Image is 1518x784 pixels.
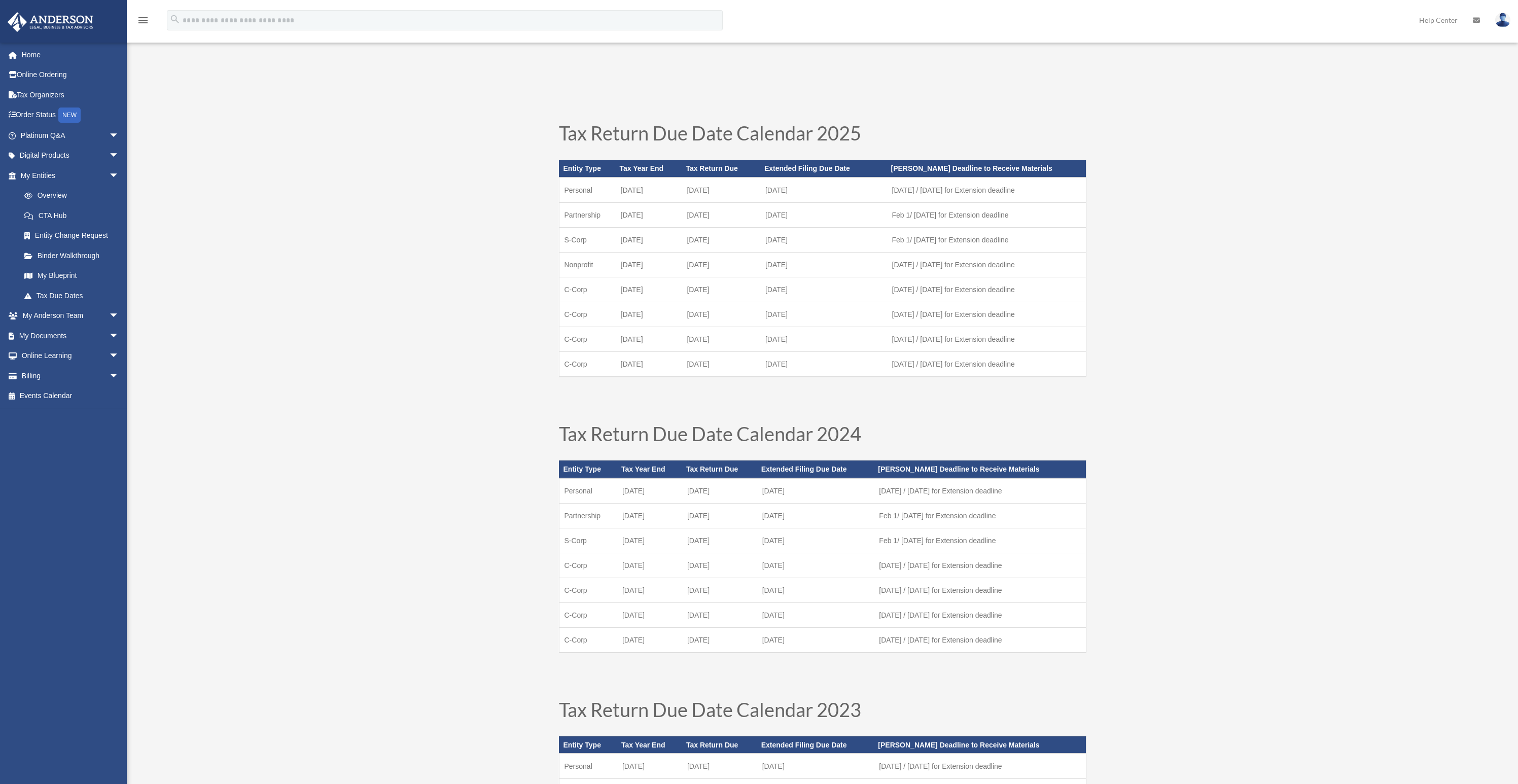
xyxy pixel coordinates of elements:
[109,125,129,146] span: arrow_drop_down
[7,346,134,366] a: Online Learningarrow_drop_down
[109,366,129,386] span: arrow_drop_down
[617,553,682,578] td: [DATE]
[887,177,1086,203] td: [DATE] / [DATE] for Extension deadline
[616,202,682,227] td: [DATE]
[874,478,1086,504] td: [DATE] / [DATE] for Extension deadline
[559,302,616,327] td: C-Corp
[682,478,757,504] td: [DATE]
[760,351,887,377] td: [DATE]
[760,327,887,351] td: [DATE]
[14,186,134,206] a: Overview
[559,754,617,779] td: Personal
[757,503,874,528] td: [DATE]
[617,736,682,754] th: Tax Year End
[7,306,134,326] a: My Anderson Teamarrow_drop_down
[617,754,682,779] td: [DATE]
[7,125,134,146] a: Platinum Q&Aarrow_drop_down
[874,460,1086,478] th: [PERSON_NAME] Deadline to Receive Materials
[109,146,129,166] span: arrow_drop_down
[559,578,617,602] td: C-Corp
[760,302,887,327] td: [DATE]
[887,277,1086,302] td: [DATE] / [DATE] for Extension deadline
[169,14,181,25] i: search
[559,160,616,177] th: Entity Type
[7,386,134,406] a: Events Calendar
[617,627,682,653] td: [DATE]
[7,165,134,186] a: My Entitiesarrow_drop_down
[14,286,129,306] a: Tax Due Dates
[887,302,1086,327] td: [DATE] / [DATE] for Extension deadline
[14,245,134,266] a: Binder Walkthrough
[682,227,760,252] td: [DATE]
[682,327,760,351] td: [DATE]
[682,553,757,578] td: [DATE]
[14,205,134,226] a: CTA Hub
[682,602,757,627] td: [DATE]
[617,460,682,478] th: Tax Year End
[682,627,757,653] td: [DATE]
[7,326,134,346] a: My Documentsarrow_drop_down
[559,478,617,504] td: Personal
[682,177,760,203] td: [DATE]
[757,627,874,653] td: [DATE]
[874,602,1086,627] td: [DATE] / [DATE] for Extension deadline
[757,553,874,578] td: [DATE]
[757,736,874,754] th: Extended Filing Due Date
[137,18,149,26] a: menu
[887,202,1086,227] td: Feb 1/ [DATE] for Extension deadline
[760,202,887,227] td: [DATE]
[887,227,1086,252] td: Feb 1/ [DATE] for Extension deadline
[874,528,1086,553] td: Feb 1/ [DATE] for Extension deadline
[559,177,616,203] td: Personal
[109,326,129,346] span: arrow_drop_down
[682,160,760,177] th: Tax Return Due
[887,351,1086,377] td: [DATE] / [DATE] for Extension deadline
[760,277,887,302] td: [DATE]
[682,351,760,377] td: [DATE]
[559,202,616,227] td: Partnership
[559,460,617,478] th: Entity Type
[559,351,616,377] td: C-Corp
[559,327,616,351] td: C-Corp
[559,252,616,277] td: Nonprofit
[874,578,1086,602] td: [DATE] / [DATE] for Extension deadline
[682,277,760,302] td: [DATE]
[887,327,1086,351] td: [DATE] / [DATE] for Extension deadline
[760,227,887,252] td: [DATE]
[617,478,682,504] td: [DATE]
[559,424,1086,448] h1: Tax Return Due Date Calendar 2024
[137,14,149,26] i: menu
[559,553,617,578] td: C-Corp
[617,503,682,528] td: [DATE]
[14,266,134,286] a: My Blueprint
[7,45,134,65] a: Home
[760,160,887,177] th: Extended Filing Due Date
[874,754,1086,779] td: [DATE] / [DATE] for Extension deadline
[7,366,134,386] a: Billingarrow_drop_down
[616,177,682,203] td: [DATE]
[5,12,96,32] img: Anderson Advisors Platinum Portal
[682,503,757,528] td: [DATE]
[757,460,874,478] th: Extended Filing Due Date
[14,226,134,246] a: Entity Change Request
[7,146,134,166] a: Digital Productsarrow_drop_down
[757,602,874,627] td: [DATE]
[559,700,1086,724] h1: Tax Return Due Date Calendar 2023
[7,65,134,85] a: Online Ordering
[617,528,682,553] td: [DATE]
[1495,13,1510,27] img: User Pic
[58,108,81,123] div: NEW
[682,754,757,779] td: [DATE]
[616,252,682,277] td: [DATE]
[887,160,1086,177] th: [PERSON_NAME] Deadline to Receive Materials
[874,553,1086,578] td: [DATE] / [DATE] for Extension deadline
[760,252,887,277] td: [DATE]
[760,177,887,203] td: [DATE]
[616,302,682,327] td: [DATE]
[559,123,1086,148] h1: Tax Return Due Date Calendar 2025
[887,252,1086,277] td: [DATE] / [DATE] for Extension deadline
[682,302,760,327] td: [DATE]
[682,528,757,553] td: [DATE]
[617,602,682,627] td: [DATE]
[617,578,682,602] td: [DATE]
